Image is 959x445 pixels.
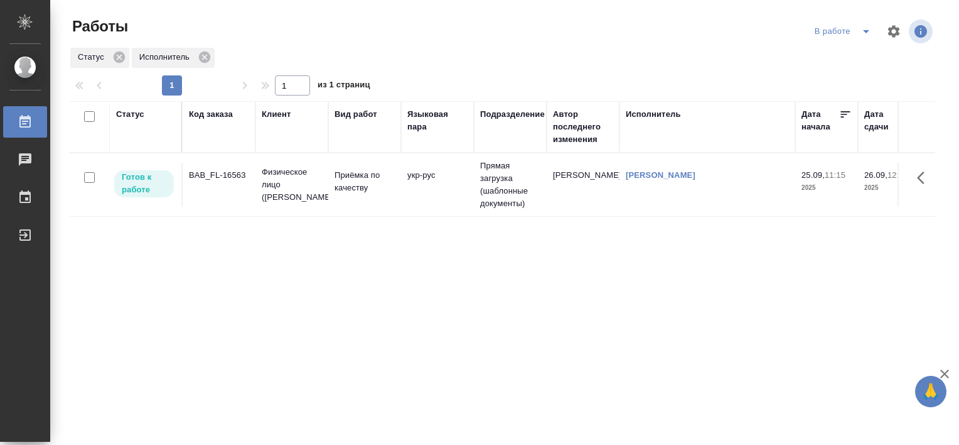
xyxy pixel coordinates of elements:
[474,153,547,216] td: Прямая загрузка (шаблонные документы)
[113,169,175,199] div: Исполнитель может приступить к работе
[864,182,914,194] p: 2025
[887,170,908,180] p: 12:00
[132,48,215,68] div: Исполнитель
[407,108,468,133] div: Языковая пара
[920,378,941,405] span: 🙏
[864,170,887,180] p: 26.09,
[189,108,233,121] div: Код заказа
[915,376,946,407] button: 🙏
[864,108,902,133] div: Дата сдачи
[626,170,695,180] a: [PERSON_NAME]
[801,108,839,133] div: Дата начала
[909,19,935,43] span: Посмотреть информацию
[69,16,128,36] span: Работы
[335,169,395,194] p: Приёмка по качеству
[262,166,322,204] p: Физическое лицо ([PERSON_NAME])
[909,163,940,193] button: Здесь прячутся важные кнопки
[401,163,474,207] td: укр-рус
[70,48,129,68] div: Статус
[801,182,852,194] p: 2025
[812,21,879,41] div: split button
[480,108,545,121] div: Подразделение
[116,108,144,121] div: Статус
[626,108,681,121] div: Исполнитель
[262,108,291,121] div: Клиент
[318,77,370,96] span: из 1 страниц
[553,108,613,146] div: Автор последнего изменения
[335,108,377,121] div: Вид работ
[189,169,249,182] div: BAB_FL-16563
[801,170,825,180] p: 25.09,
[78,51,109,63] p: Статус
[825,170,845,180] p: 11:15
[547,163,619,207] td: [PERSON_NAME]
[122,171,166,196] p: Готов к работе
[139,51,194,63] p: Исполнитель
[879,16,909,47] span: Настроить таблицу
